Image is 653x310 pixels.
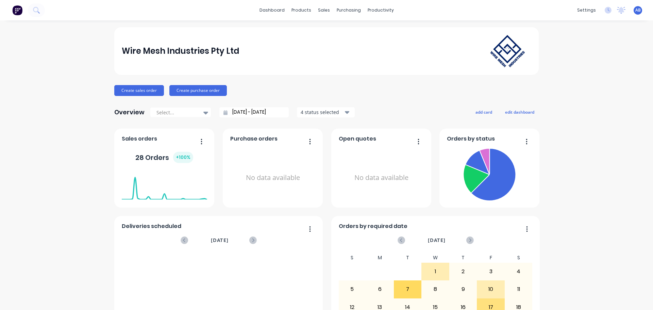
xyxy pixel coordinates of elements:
[122,44,239,58] div: Wire Mesh Industries Pty Ltd
[297,107,355,117] button: 4 status selected
[635,7,641,13] span: AB
[394,281,421,298] div: 7
[135,152,193,163] div: 28 Orders
[484,28,531,74] img: Wire Mesh Industries Pty Ltd
[288,5,315,15] div: products
[339,146,424,210] div: No data available
[315,5,333,15] div: sales
[211,236,229,244] span: [DATE]
[450,263,477,280] div: 2
[447,135,495,143] span: Orders by status
[471,108,497,116] button: add card
[366,281,394,298] div: 6
[301,109,344,116] div: 4 status selected
[364,5,397,15] div: productivity
[505,253,533,263] div: S
[449,253,477,263] div: T
[114,105,145,119] div: Overview
[366,253,394,263] div: M
[339,281,366,298] div: 5
[477,253,505,263] div: F
[428,236,446,244] span: [DATE]
[114,85,164,96] button: Create sales order
[12,5,22,15] img: Factory
[501,108,539,116] button: edit dashboard
[505,263,532,280] div: 4
[574,5,599,15] div: settings
[422,281,449,298] div: 8
[230,135,278,143] span: Purchase orders
[173,152,193,163] div: + 100 %
[230,146,316,210] div: No data available
[477,263,504,280] div: 3
[256,5,288,15] a: dashboard
[477,281,504,298] div: 10
[450,281,477,298] div: 9
[505,281,532,298] div: 11
[339,135,376,143] span: Open quotes
[122,135,157,143] span: Sales orders
[338,253,366,263] div: S
[333,5,364,15] div: purchasing
[394,253,422,263] div: T
[422,263,449,280] div: 1
[169,85,227,96] button: Create purchase order
[339,222,407,230] span: Orders by required date
[421,253,449,263] div: W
